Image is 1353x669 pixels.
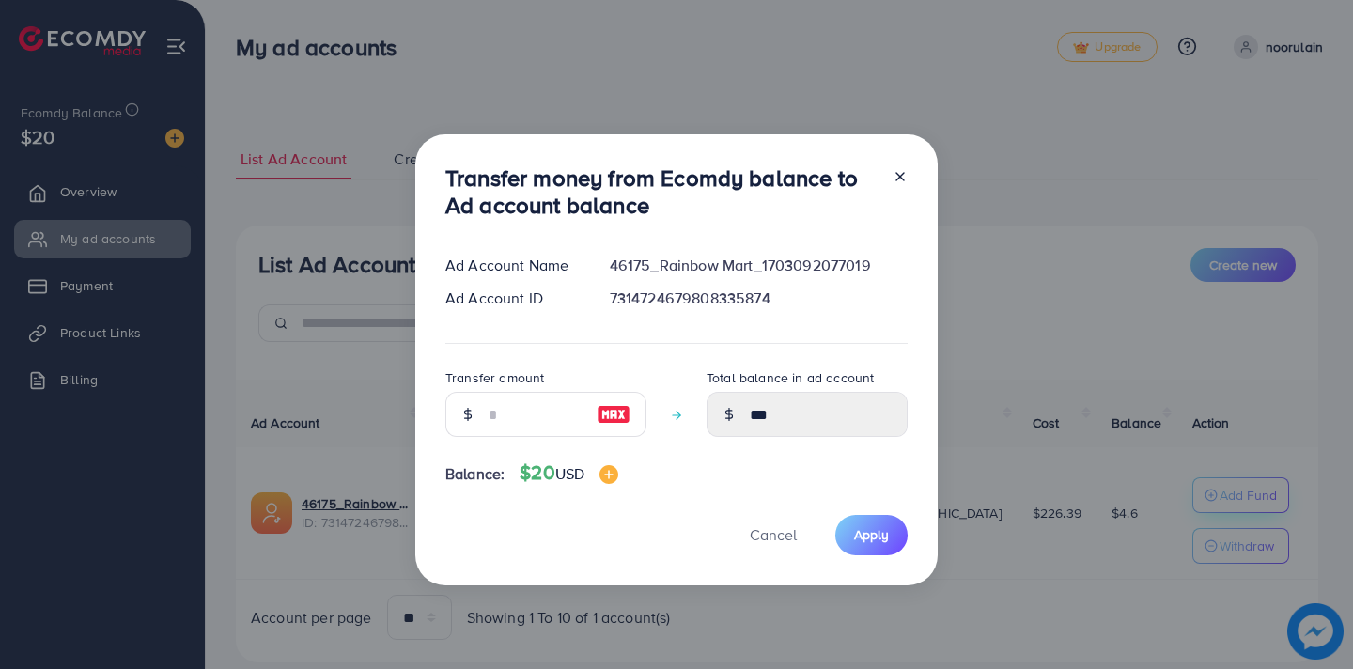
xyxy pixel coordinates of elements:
label: Total balance in ad account [707,368,874,387]
span: Apply [854,525,889,544]
button: Cancel [726,515,820,555]
div: Ad Account ID [430,288,595,309]
h3: Transfer money from Ecomdy balance to Ad account balance [445,164,878,219]
span: USD [555,463,584,484]
label: Transfer amount [445,368,544,387]
div: 46175_Rainbow Mart_1703092077019 [595,255,923,276]
span: Balance: [445,463,505,485]
img: image [597,403,630,426]
div: Ad Account Name [430,255,595,276]
img: image [599,465,618,484]
h4: $20 [520,461,618,485]
span: Cancel [750,524,797,545]
div: 7314724679808335874 [595,288,923,309]
button: Apply [835,515,908,555]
